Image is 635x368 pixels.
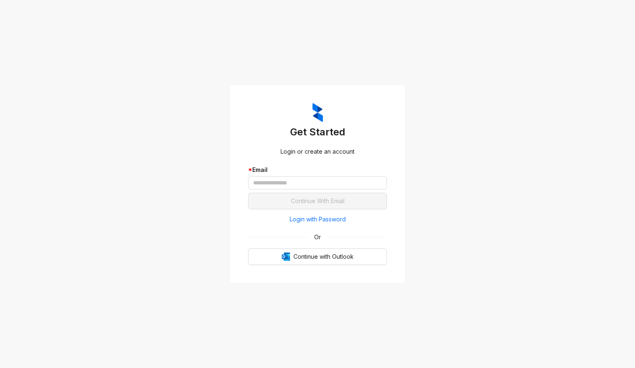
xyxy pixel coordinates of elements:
button: Continue With Email [248,193,387,209]
img: ZumaIcon [313,103,323,122]
img: Outlook [282,253,290,261]
span: Or [308,233,327,242]
span: Continue with Outlook [293,252,354,261]
div: Login or create an account [248,147,387,156]
span: Login with Password [290,215,346,224]
h3: Get Started [248,125,387,139]
button: OutlookContinue with Outlook [248,248,387,265]
button: Login with Password [248,213,387,226]
div: Email [248,165,387,174]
